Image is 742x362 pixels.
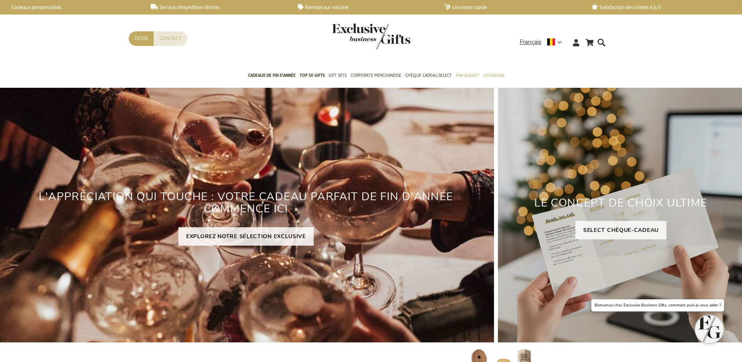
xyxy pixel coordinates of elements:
span: Français [520,38,541,47]
a: Service d'expédition directe [151,4,285,11]
a: Contact [154,31,187,46]
span: Chèque Cadeau Select [405,71,452,80]
div: Français [520,38,567,47]
span: Par budget [456,71,479,80]
a: Remises sur volume [298,4,432,11]
a: Livraison rapide [444,4,579,11]
span: Cadeaux de fin d’année [248,71,296,80]
a: store logo [332,24,371,49]
a: Satisfaction des clients 4,6/5 [591,4,726,11]
span: Gift Sets [329,71,347,80]
span: TOP 50 Gifts [300,71,325,80]
a: EXPLOREZ NOTRE SÉLECTION EXCLUSIVE [178,227,314,246]
a: Cadeaux personnalisés [4,4,138,11]
a: SELECT CHÈQUE-CADEAU [575,221,667,239]
img: Exclusive Business gifts logo [332,24,410,49]
span: Occasions [483,71,504,80]
a: Devis [129,31,154,46]
span: Corporate Merchandise [350,71,401,80]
